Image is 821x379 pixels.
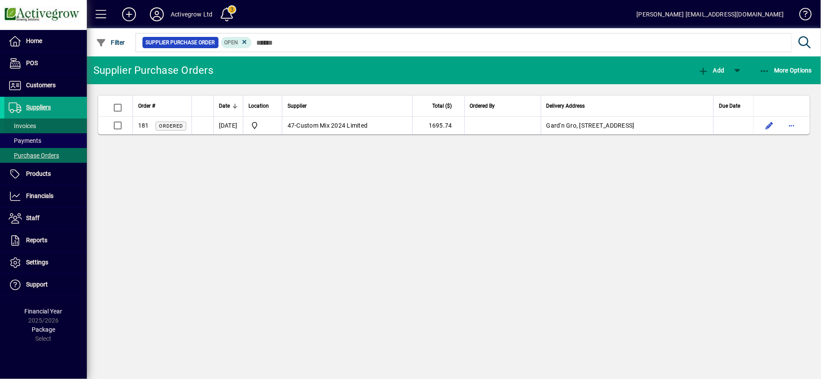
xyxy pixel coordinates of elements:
button: Add [115,7,143,22]
span: Financials [26,192,53,199]
span: Staff [26,214,40,221]
a: Customers [4,75,87,96]
span: Supplier [288,101,307,111]
span: Settings [26,259,48,266]
span: Supplier Purchase Order [146,38,215,47]
span: Custom Mix 2024 Limited [297,122,368,129]
span: Invoices [9,122,36,129]
button: Add [696,63,726,78]
span: Open [225,40,238,46]
button: Filter [94,35,127,50]
span: Products [26,170,51,177]
span: Delivery Address [546,101,585,111]
mat-chip: Completion Status: Open [221,37,252,48]
span: Add [698,67,724,74]
button: Profile [143,7,171,22]
a: Invoices [4,119,87,133]
span: Total ($) [433,101,452,111]
a: Purchase Orders [4,148,87,163]
span: Customers [26,82,56,89]
span: Home [26,37,42,44]
span: Reports [26,237,47,244]
span: Due Date [719,101,740,111]
a: Home [4,30,87,52]
div: Activegrow Ltd [171,7,212,21]
div: Date [219,101,238,111]
div: Supplier Purchase Orders [93,63,213,77]
div: Ordered By [470,101,536,111]
a: Payments [4,133,87,148]
td: Gard'n Gro, [STREET_ADDRESS] [541,117,713,134]
span: Date [219,101,230,111]
div: Supplier [288,101,407,111]
a: Settings [4,252,87,274]
span: Package [32,326,55,333]
a: Products [4,163,87,185]
span: Filter [96,39,125,46]
button: More options [785,119,799,132]
span: 181 [138,122,149,129]
span: Suppliers [26,104,51,111]
a: Knowledge Base [793,2,810,30]
span: Location [248,101,269,111]
a: Staff [4,208,87,229]
span: 47 [288,122,295,129]
div: [PERSON_NAME] [EMAIL_ADDRESS][DOMAIN_NAME] [637,7,784,21]
div: Due Date [719,101,748,111]
a: POS [4,53,87,74]
td: - [282,117,412,134]
span: Support [26,281,48,288]
span: POS [26,59,38,66]
span: Ordered [159,123,183,129]
span: More Options [759,67,812,74]
span: Grow [248,120,277,131]
div: Order # [138,101,186,111]
span: Order # [138,101,155,111]
span: Financial Year [25,308,63,315]
a: Reports [4,230,87,251]
button: Edit [762,119,776,132]
span: Purchase Orders [9,152,59,159]
span: Payments [9,137,41,144]
td: 1695.74 [412,117,464,134]
div: Location [248,101,277,111]
button: More Options [757,63,814,78]
span: Ordered By [470,101,495,111]
div: Total ($) [418,101,460,111]
td: [DATE] [213,117,243,134]
a: Financials [4,185,87,207]
a: Support [4,274,87,296]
